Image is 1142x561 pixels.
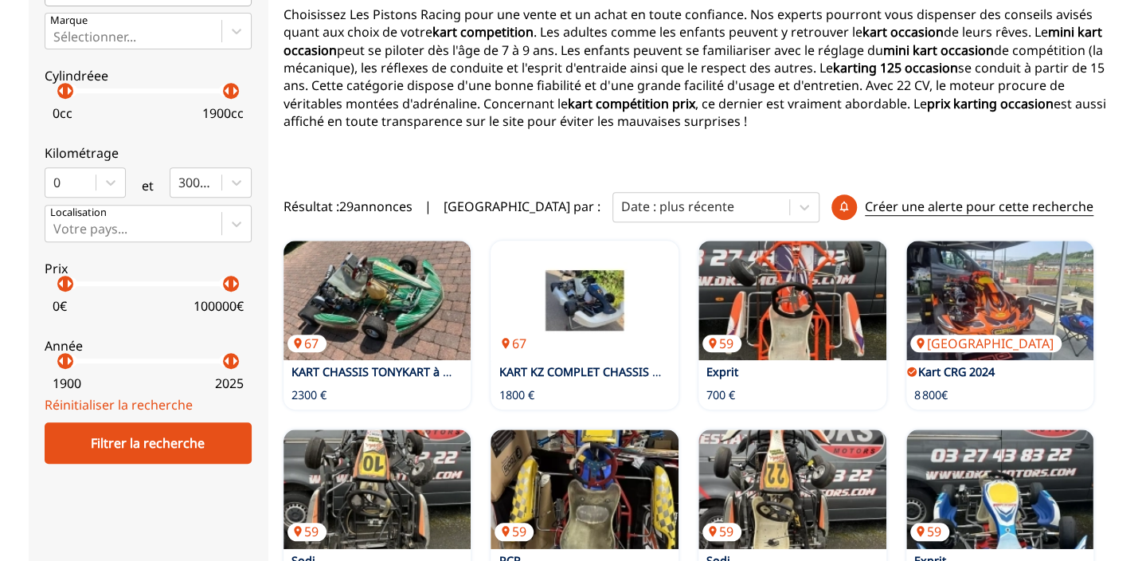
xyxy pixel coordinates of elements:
[52,81,71,100] p: arrow_left
[45,144,252,162] p: Kilométrage
[194,297,244,315] p: 100000 €
[918,364,995,379] a: Kart CRG 2024
[287,523,327,540] p: 59
[702,335,741,352] p: 59
[698,241,886,360] img: Exprit
[50,206,107,220] p: Localisation
[491,241,679,360] a: KART KZ COMPLET CHASSIS HAASE + MOTEUR PAVESI67
[225,274,244,293] p: arrow_right
[291,364,544,379] a: KART CHASSIS TONYKART à MOTEUR IAME X30
[45,67,252,84] p: Cylindréee
[698,430,886,549] img: Sodi
[698,430,886,549] a: Sodi59
[60,351,79,371] p: arrow_right
[291,387,327,403] p: 2300 €
[284,241,471,360] a: KART CHASSIS TONYKART à MOTEUR IAME X3067
[225,81,244,100] p: arrow_right
[706,364,738,379] a: Exprit
[706,387,735,403] p: 700 €
[906,241,1094,360] a: Kart CRG 2024[GEOGRAPHIC_DATA]
[202,104,244,122] p: 1900 cc
[927,95,1054,112] strong: prix karting occasion
[444,198,600,215] p: [GEOGRAPHIC_DATA] par :
[906,430,1094,549] a: Exprit59
[284,430,471,549] a: Sodi59
[499,387,534,403] p: 1800 €
[491,430,679,549] a: PCR59
[50,14,88,28] p: Marque
[284,198,413,215] span: Résultat : 29 annonces
[60,81,79,100] p: arrow_right
[702,523,741,540] p: 59
[491,241,679,360] img: KART KZ COMPLET CHASSIS HAASE + MOTEUR PAVESI
[865,198,1093,216] p: Créer une alerte pour cette recherche
[499,364,842,379] a: KART KZ COMPLET CHASSIS [PERSON_NAME] + MOTEUR PAVESI
[225,351,244,371] p: arrow_right
[287,335,327,352] p: 67
[53,297,67,315] p: 0 €
[495,335,534,352] p: 67
[495,523,534,540] p: 59
[45,422,252,464] div: Filtrer la recherche
[217,351,237,371] p: arrow_left
[45,396,193,414] a: Réinitialiser la recherche
[217,274,237,293] p: arrow_left
[53,375,81,392] p: 1900
[914,387,948,403] p: 8 800€
[698,241,886,360] a: Exprit59
[53,29,57,44] input: MarqueSélectionner...
[906,241,1094,360] img: Kart CRG 2024
[284,430,471,549] img: Sodi
[910,335,1062,352] p: [GEOGRAPHIC_DATA]
[862,23,944,41] strong: kart occasion
[432,23,534,41] strong: kart competition
[178,175,182,190] input: 300000
[45,260,252,277] p: Prix
[883,41,994,59] strong: mini kart occasion
[53,104,72,122] p: 0 cc
[284,6,1113,131] p: Choisissez Les Pistons Racing pour une vente et un achat en toute confiance. Nos experts pourront...
[53,175,57,190] input: 0
[910,523,949,540] p: 59
[215,375,244,392] p: 2025
[906,430,1094,549] img: Exprit
[491,430,679,549] img: PCR
[60,274,79,293] p: arrow_right
[52,274,71,293] p: arrow_left
[833,59,958,76] strong: karting 125 occasion
[142,177,154,194] p: et
[284,241,471,360] img: KART CHASSIS TONYKART à MOTEUR IAME X30
[217,81,237,100] p: arrow_left
[53,222,57,236] input: Votre pays...
[52,351,71,371] p: arrow_left
[424,198,432,215] span: |
[568,95,695,112] strong: kart compétition prix
[45,337,252,355] p: Année
[284,23,1102,58] strong: mini kart occasion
